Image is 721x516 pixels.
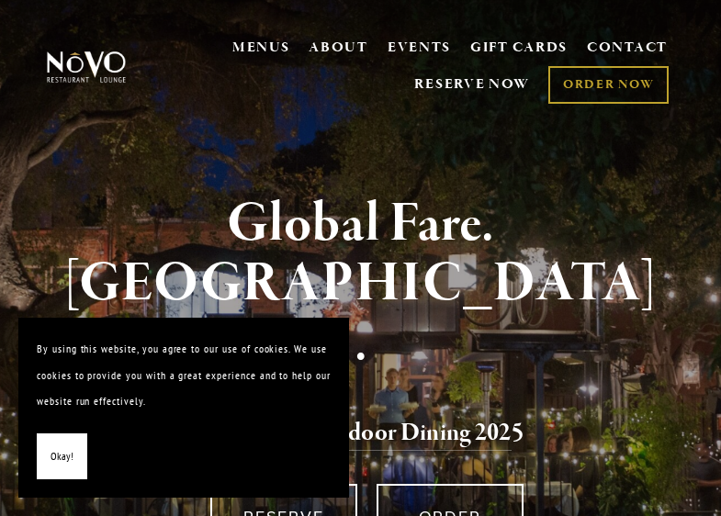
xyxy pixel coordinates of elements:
[44,50,129,84] img: Novo Restaurant &amp; Lounge
[37,433,87,480] button: Okay!
[548,66,669,104] a: ORDER NOW
[309,39,368,57] a: ABOUT
[232,39,290,57] a: MENUS
[587,31,668,66] a: CONTACT
[197,417,512,452] a: Voted Best Outdoor Dining 202
[470,31,568,66] a: GIFT CARDS
[64,189,657,378] strong: Global Fare. [GEOGRAPHIC_DATA].
[388,39,451,57] a: EVENTS
[63,414,658,453] h2: 5
[37,336,331,415] p: By using this website, you agree to our use of cookies. We use cookies to provide you with a grea...
[414,67,530,102] a: RESERVE NOW
[18,318,349,498] section: Cookie banner
[51,443,73,470] span: Okay!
